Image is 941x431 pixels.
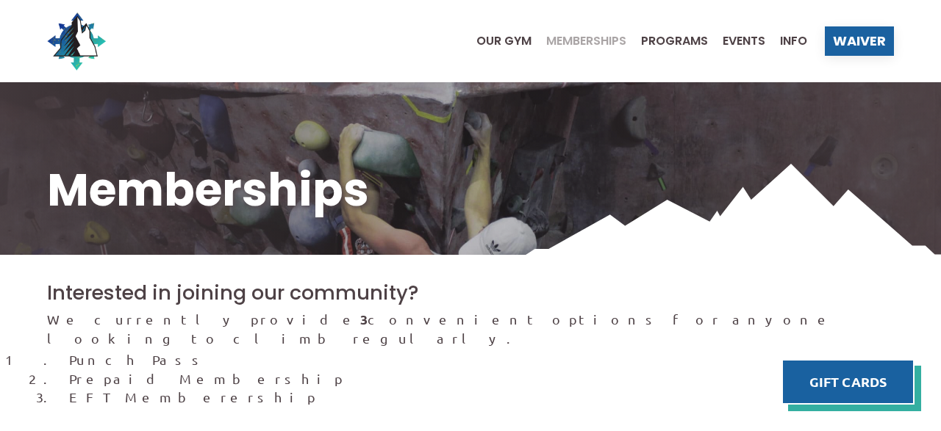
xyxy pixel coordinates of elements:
a: Events [708,35,765,47]
p: We currently provide convenient options for anyone looking to climb regularly. [47,310,894,347]
span: Waiver [833,35,886,48]
span: Our Gym [476,35,532,47]
span: Info [780,35,807,47]
a: Our Gym [462,35,532,47]
strong: 3 [360,311,368,327]
a: Memberships [532,35,626,47]
span: Memberships [546,35,626,47]
li: EFT Memberership [69,388,894,406]
li: Prepaid Membership [69,369,894,388]
li: Punch Pass [69,350,894,369]
a: Waiver [825,26,894,56]
a: Info [765,35,807,47]
h2: Interested in joining our community? [47,279,894,307]
img: North Wall Logo [47,12,106,70]
a: Programs [626,35,708,47]
span: Events [723,35,765,47]
span: Programs [641,35,708,47]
